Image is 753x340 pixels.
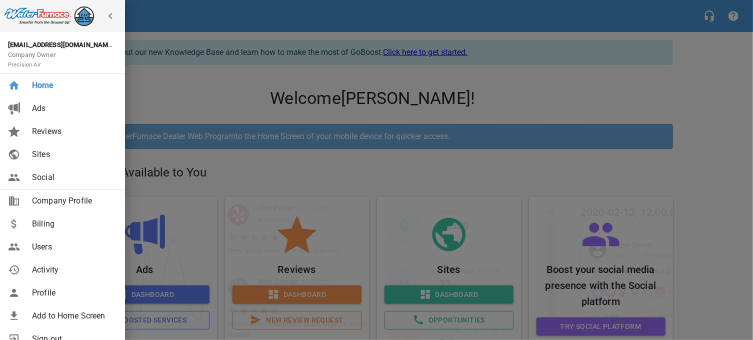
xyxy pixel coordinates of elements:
[32,79,113,91] span: Home
[4,4,94,26] img: waterfurnace_logo.png
[32,171,113,183] span: Social
[32,264,113,276] span: Activity
[32,310,113,322] span: Add to Home Screen
[32,287,113,299] span: Profile
[8,41,113,48] strong: [EMAIL_ADDRESS][DOMAIN_NAME]
[8,51,55,68] span: Company Owner
[32,218,113,230] span: Billing
[32,148,113,160] span: Sites
[8,61,41,68] small: Precision Air
[32,195,113,207] span: Company Profile
[32,102,113,114] span: Ads
[32,241,113,253] span: Users
[32,125,113,137] span: Reviews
